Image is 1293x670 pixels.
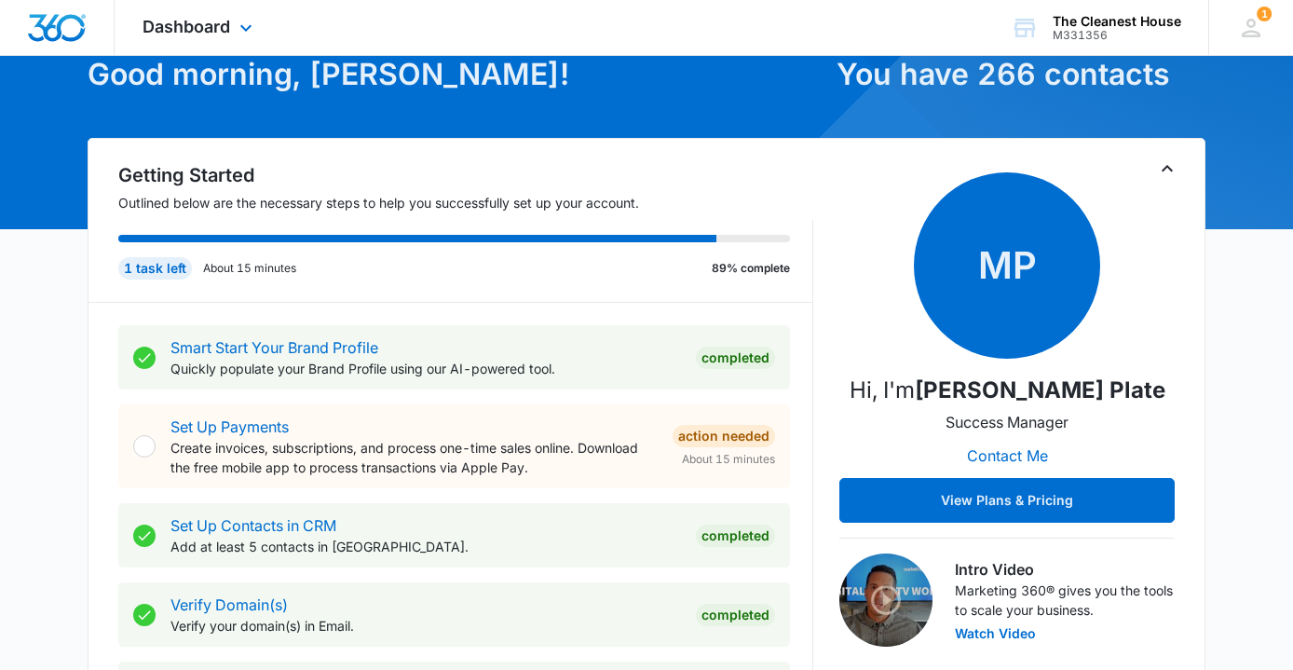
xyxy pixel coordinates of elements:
[170,537,681,556] p: Add at least 5 contacts in [GEOGRAPHIC_DATA].
[955,581,1175,620] p: Marketing 360® gives you the tools to scale your business.
[850,374,1165,407] p: Hi, I'm
[1053,14,1181,29] div: account name
[88,52,825,97] h1: Good morning, [PERSON_NAME]!
[118,257,192,280] div: 1 task left
[696,525,775,547] div: Completed
[1053,29,1181,42] div: account id
[914,172,1100,359] span: MP
[170,438,658,477] p: Create invoices, subscriptions, and process one-time sales online. Download the free mobile app t...
[946,411,1068,433] p: Success Manager
[170,338,378,357] a: Smart Start Your Brand Profile
[1257,7,1272,21] span: 1
[1257,7,1272,21] div: notifications count
[696,347,775,369] div: Completed
[170,516,336,535] a: Set Up Contacts in CRM
[948,433,1067,478] button: Contact Me
[682,451,775,468] span: About 15 minutes
[170,359,681,378] p: Quickly populate your Brand Profile using our AI-powered tool.
[118,161,813,189] h2: Getting Started
[955,627,1036,640] button: Watch Video
[839,554,932,647] img: Intro Video
[1156,157,1178,180] button: Toggle Collapse
[170,595,288,614] a: Verify Domain(s)
[673,425,775,447] div: Action Needed
[170,616,681,636] p: Verify your domain(s) in Email.
[143,17,230,36] span: Dashboard
[955,558,1175,581] h3: Intro Video
[118,193,813,212] p: Outlined below are the necessary steps to help you successfully set up your account.
[839,478,1175,523] button: View Plans & Pricing
[837,52,1205,97] h1: You have 266 contacts
[696,604,775,626] div: Completed
[915,376,1165,403] strong: [PERSON_NAME] Plate
[170,417,289,436] a: Set Up Payments
[712,260,790,277] p: 89% complete
[203,260,296,277] p: About 15 minutes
